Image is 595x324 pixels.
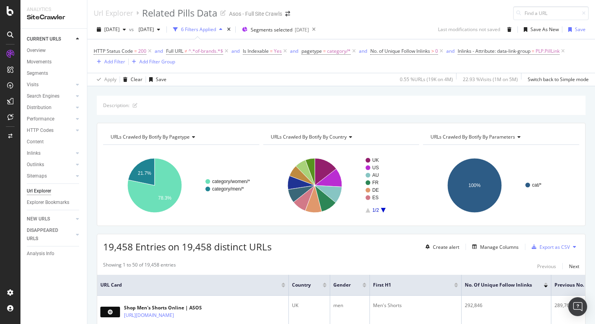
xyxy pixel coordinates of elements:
button: and [290,47,298,55]
button: Next [569,261,579,271]
svg: A chart. [103,151,259,220]
div: Visits [27,81,39,89]
div: Related Pills Data [142,6,217,20]
a: Url Explorer [27,187,81,195]
text: 21.7% [138,170,151,176]
span: Gender [333,281,351,289]
div: 0.55 % URLs ( 19K on 4M ) [400,76,453,83]
svg: A chart. [263,151,419,220]
span: 2025 Jun. 24th [135,26,154,33]
div: Apply [104,76,116,83]
button: Previous [537,261,556,271]
div: and [359,48,367,54]
div: SiteCrawler [27,13,81,22]
h4: URLs Crawled By Botify By country [269,131,412,143]
input: Find a URL [513,6,589,20]
button: Segments selected[DATE] [239,23,309,36]
span: URL Card [100,281,279,289]
span: HTTP Status Code [94,48,133,54]
div: Switch back to Simple mode [528,76,589,83]
div: Distribution [27,104,52,112]
div: Export as CSV [540,244,570,250]
a: Distribution [27,104,74,112]
span: ^.*of-brands.*$ [188,46,223,57]
a: HTTP Codes [27,126,74,135]
a: Visits [27,81,74,89]
svg: A chart. [423,151,579,220]
span: > [431,48,434,54]
button: Add Filter Group [129,57,175,67]
a: Segments [27,69,81,78]
a: Analysis Info [27,250,81,258]
text: 78.3% [158,195,172,201]
button: and [231,47,240,55]
text: UK [372,157,379,163]
span: Segments selected [251,26,292,33]
div: 292,846 [465,302,548,309]
span: Is Indexable [243,48,269,54]
div: Open Intercom Messenger [568,297,587,316]
a: CURRENT URLS [27,35,74,43]
text: category/men/* [212,186,244,192]
button: Export as CSV [528,241,570,253]
div: Previous [537,263,556,270]
span: country [292,281,311,289]
a: Search Engines [27,92,74,100]
span: = [532,48,534,54]
div: Sitemaps [27,172,47,180]
span: ≠ [185,48,187,54]
div: Create alert [433,244,459,250]
div: Performance [27,115,54,123]
button: Clear [120,73,142,86]
span: Full URL [166,48,183,54]
button: Add Filter [94,57,125,67]
span: URLs Crawled By Botify By parameters [431,133,515,140]
text: 100% [469,183,481,188]
span: PLP.PillLink [536,46,560,57]
h4: URLs Crawled By Botify By parameters [429,131,572,143]
h4: URLs Crawled By Botify By pagetype [109,131,252,143]
div: [DATE] [295,26,309,33]
button: Save As New [521,23,559,36]
span: = [323,48,326,54]
button: Create alert [422,241,459,253]
span: pagetype [301,48,322,54]
div: and [290,48,298,54]
button: and [155,47,163,55]
div: Overview [27,46,46,55]
div: Outlinks [27,161,44,169]
text: category/women/* [212,179,250,184]
div: and [231,48,240,54]
a: Performance [27,115,74,123]
div: Inlinks [27,149,41,157]
span: category/* [327,46,351,57]
span: Inlinks - Attribute: data-link-group [458,48,530,54]
div: 6 Filters Applied [181,26,216,33]
div: arrow-right-arrow-left [285,11,290,17]
div: Add Filter Group [139,58,175,65]
button: [DATE] [94,23,129,36]
span: No. of Unique Follow Inlinks [465,281,532,289]
div: Analytics [27,6,81,13]
div: Movements [27,58,52,66]
span: 200 [138,46,146,57]
button: 6 Filters Applied [170,23,225,36]
button: and [359,47,367,55]
div: Next [569,263,579,270]
div: Segments [27,69,48,78]
div: Url Explorer [27,187,51,195]
div: Search Engines [27,92,59,100]
span: = [134,48,137,54]
a: [URL][DOMAIN_NAME] [124,311,174,319]
span: vs [129,26,135,33]
a: Inlinks [27,149,74,157]
text: FR [372,180,379,185]
div: DISAPPEARED URLS [27,226,67,243]
div: UK [292,302,327,309]
text: 1/2 [372,207,379,213]
div: 22.93 % Visits ( 1M on 5M ) [463,76,518,83]
span: URLs Crawled By Botify By country [271,133,347,140]
div: Men's Shorts [373,302,458,309]
div: Manage Columns [480,244,519,250]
